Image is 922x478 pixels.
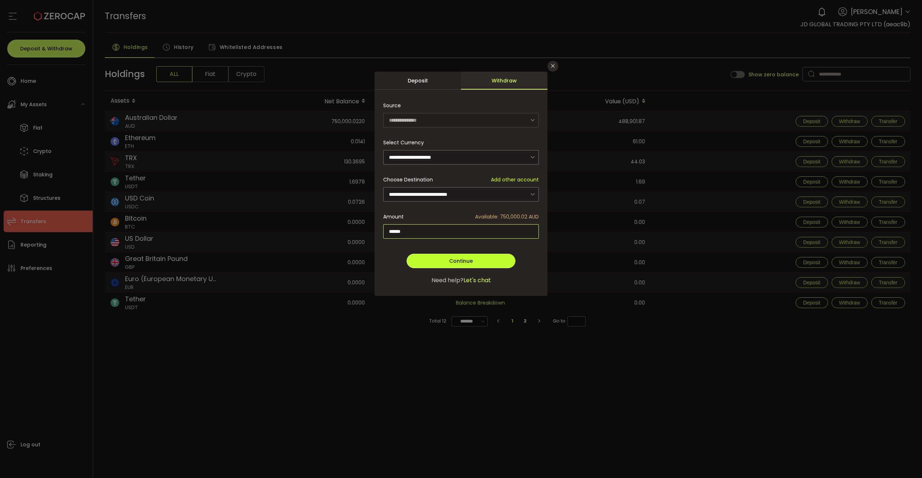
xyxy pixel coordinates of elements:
span: Available: 750,000.02 AUD [475,213,539,221]
div: dialog [375,72,547,296]
button: Close [547,61,558,72]
span: Add other account [491,176,539,184]
span: Source [383,98,401,113]
span: Amount [383,213,404,221]
button: Continue [407,254,515,268]
div: Withdraw [461,72,547,90]
label: Select Currency [383,139,428,146]
iframe: Chat Widget [836,400,922,478]
span: Need help? [431,276,464,285]
span: Continue [449,257,473,265]
div: Deposit [375,72,461,90]
span: Choose Destination [383,176,433,184]
span: Let's chat [464,276,491,285]
div: 聊天小组件 [836,400,922,478]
